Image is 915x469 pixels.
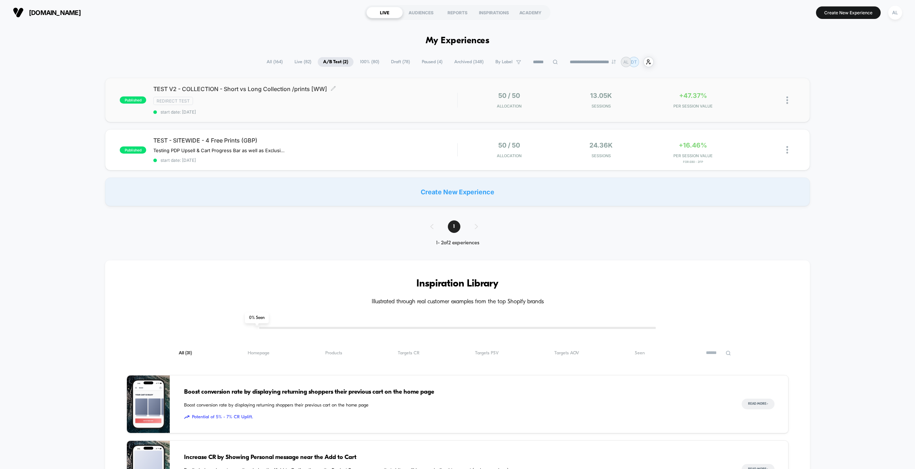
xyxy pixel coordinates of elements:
h3: Inspiration Library [127,278,788,290]
h1: My Experiences [426,36,490,46]
span: Draft ( 78 ) [386,57,415,67]
p: DT [631,59,637,65]
span: By Label [495,59,513,65]
span: start date: [DATE] [153,158,457,163]
img: end [612,60,616,64]
span: published [120,96,146,104]
span: All [179,350,192,356]
span: TEST - SITEWIDE - 4 Free Prints (GBP) [153,137,457,144]
span: start date: [DATE] [153,109,457,115]
img: Boost conversion rate by displaying returning shoppers their previous cart on the home page [127,375,170,433]
span: Paused ( 4 ) [416,57,448,67]
span: +47.37% [679,92,707,99]
span: Potential of 5% - 7% CR Uplift. [184,414,727,421]
span: Allocation [497,153,521,158]
span: 0 % Seen [245,313,269,323]
span: Seen [635,350,645,356]
span: PER SESSION VALUE [649,104,737,109]
span: Homepage [248,350,269,356]
div: LIVE [366,7,403,18]
button: [DOMAIN_NAME] [11,7,83,18]
p: AL [623,59,629,65]
button: AL [886,5,904,20]
div: ACADEMY [512,7,549,18]
span: Sessions [557,104,645,109]
h4: Illustrated through real customer examples from the top Shopify brands [127,299,788,305]
span: [DOMAIN_NAME] [29,9,81,16]
span: A/B Test ( 2 ) [318,57,353,67]
span: for £80 - 2FP [649,160,737,164]
span: 24.36k [589,141,613,149]
span: Archived ( 348 ) [449,57,489,67]
span: +16.46% [679,141,707,149]
span: 50 / 50 [498,92,520,99]
button: Read More> [742,399,775,409]
div: INSPIRATIONS [476,7,512,18]
button: Create New Experience [816,6,881,19]
img: close [786,96,788,104]
span: 1 [448,220,460,233]
div: 1 - 2 of 2 experiences [423,240,492,246]
span: Redirect Test [153,97,193,105]
span: 50 / 50 [498,141,520,149]
span: Live ( 82 ) [289,57,317,67]
span: Allocation [497,104,521,109]
span: ( 31 ) [185,351,192,355]
span: Increase CR by Showing Personal message near the Add to Cart [184,453,727,462]
span: TEST V2 - COLLECTION - Short vs Long Collection /prints [WW] [153,85,457,93]
span: 13.05k [590,92,612,99]
span: Sessions [557,153,645,158]
span: 100% ( 80 ) [355,57,385,67]
span: Targets PSV [475,350,499,356]
span: Targets AOV [554,350,579,356]
div: REPORTS [439,7,476,18]
div: AUDIENCES [403,7,439,18]
span: Products [325,350,342,356]
span: All ( 164 ) [261,57,288,67]
img: close [786,146,788,154]
span: PER SESSION VALUE [649,153,737,158]
div: AL [888,6,902,20]
span: published [120,146,146,154]
div: Create New Experience [105,178,810,206]
span: Boost conversion rate by displaying returning shoppers their previous cart on the home page [184,402,727,409]
span: Testing PDP Upsell & Cart Progress Bar as well as Exclusive Free Prints in the Cart [153,148,286,153]
span: Boost conversion rate by displaying returning shoppers their previous cart on the home page [184,388,727,397]
img: Visually logo [13,7,24,18]
span: Targets CR [398,350,420,356]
